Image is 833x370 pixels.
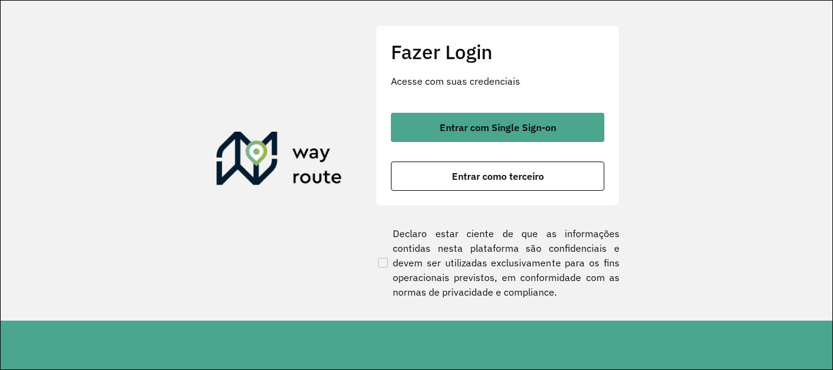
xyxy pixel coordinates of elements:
label: Declaro estar ciente de que as informações contidas nesta plataforma são confidenciais e devem se... [376,226,620,299]
h2: Fazer Login [391,40,604,63]
img: Roteirizador AmbevTech [216,132,342,190]
button: button [391,162,604,191]
span: Entrar como terceiro [452,171,544,181]
span: Entrar com Single Sign-on [440,123,556,132]
p: Acesse com suas credenciais [391,74,604,88]
button: button [391,113,604,142]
